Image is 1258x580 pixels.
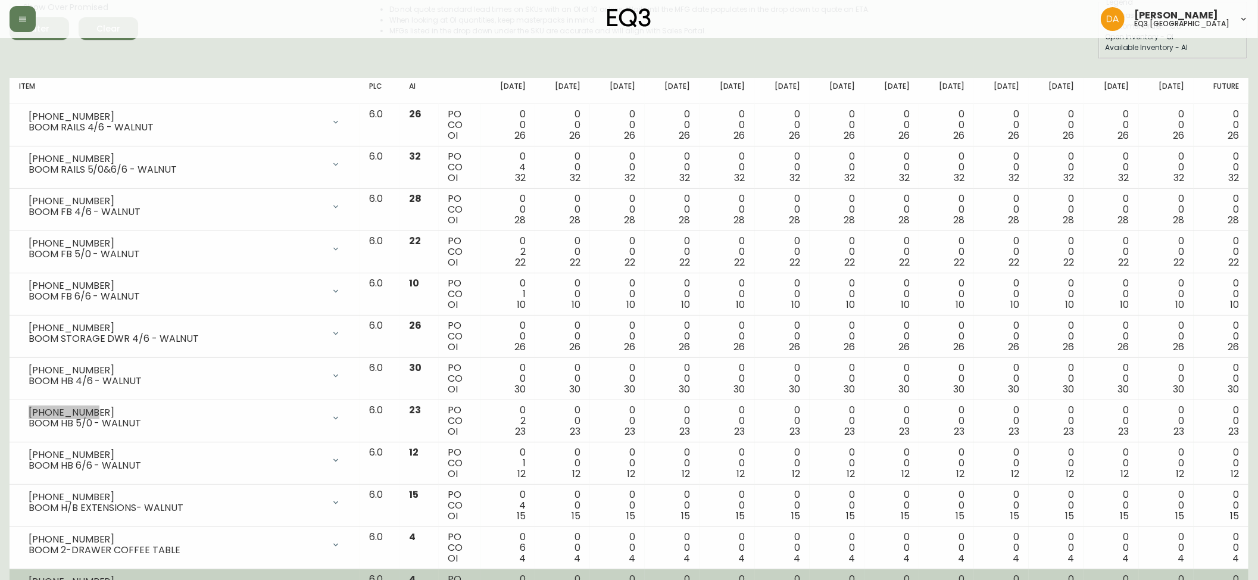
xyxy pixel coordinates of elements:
[874,405,910,437] div: 0 0
[789,255,800,269] span: 22
[29,164,324,175] div: BOOM RAILS 5/0&6/6 - WALNUT
[1173,171,1184,185] span: 32
[791,298,800,311] span: 10
[409,403,421,417] span: 23
[819,363,855,395] div: 0 0
[360,146,400,189] td: 6.0
[1009,255,1019,269] span: 22
[844,129,855,142] span: 26
[679,213,690,227] span: 28
[1228,213,1239,227] span: 28
[1008,129,1019,142] span: 26
[1063,129,1075,142] span: 26
[29,450,324,460] div: [PHONE_NUMBER]
[448,213,458,227] span: OI
[29,545,324,556] div: BOOM 2-DRAWER COFFEE TABLE
[1118,340,1129,354] span: 26
[984,363,1019,395] div: 0 0
[874,151,910,183] div: 0 0
[409,192,422,205] span: 28
[1139,78,1194,104] th: [DATE]
[625,425,635,438] span: 23
[515,255,526,269] span: 22
[734,340,745,354] span: 26
[1134,11,1218,20] span: [PERSON_NAME]
[1064,255,1075,269] span: 22
[844,340,855,354] span: 26
[874,236,910,268] div: 0 0
[448,340,458,354] span: OI
[515,425,526,438] span: 23
[448,109,471,141] div: PO CO
[600,109,635,141] div: 0 0
[29,376,324,386] div: BOOM HB 4/6 - WALNUT
[490,363,526,395] div: 0 0
[709,194,745,226] div: 0 0
[360,104,400,146] td: 6.0
[984,320,1019,353] div: 0 0
[1120,298,1129,311] span: 10
[1194,78,1248,104] th: Future
[764,109,800,141] div: 0 0
[736,298,745,311] span: 10
[29,323,324,333] div: [PHONE_NUMBER]
[654,194,690,226] div: 0 0
[654,363,690,395] div: 0 0
[764,405,800,437] div: 0 0
[514,129,526,142] span: 26
[448,255,458,269] span: OI
[569,213,580,227] span: 28
[1084,78,1138,104] th: [DATE]
[545,109,580,141] div: 0 0
[953,129,964,142] span: 26
[570,171,580,185] span: 32
[517,298,526,311] span: 10
[448,194,471,226] div: PO CO
[490,194,526,226] div: 0 0
[789,340,800,354] span: 26
[1118,129,1129,142] span: 26
[625,171,635,185] span: 32
[569,382,580,396] span: 30
[734,382,745,396] span: 30
[709,151,745,183] div: 0 0
[448,298,458,311] span: OI
[360,231,400,273] td: 6.0
[29,333,324,344] div: BOOM STORAGE DWR 4/6 - WALNUT
[1203,363,1239,395] div: 0 0
[514,382,526,396] span: 30
[810,78,864,104] th: [DATE]
[984,236,1019,268] div: 0 0
[480,78,535,104] th: [DATE]
[984,278,1019,310] div: 0 0
[448,320,471,353] div: PO CO
[1203,236,1239,268] div: 0 0
[572,298,580,311] span: 10
[700,78,754,104] th: [DATE]
[1175,298,1184,311] span: 10
[654,151,690,183] div: 0 0
[1203,320,1239,353] div: 0 0
[448,171,458,185] span: OI
[545,363,580,395] div: 0 0
[360,316,400,358] td: 6.0
[399,78,438,104] th: AI
[1228,382,1239,396] span: 30
[514,340,526,354] span: 26
[569,340,580,354] span: 26
[624,129,635,142] span: 26
[735,171,745,185] span: 32
[819,151,855,183] div: 0 0
[29,492,324,503] div: [PHONE_NUMBER]
[624,382,635,396] span: 30
[1203,109,1239,141] div: 0 0
[709,278,745,310] div: 0 0
[600,151,635,183] div: 0 0
[899,171,910,185] span: 32
[789,171,800,185] span: 32
[1134,20,1229,27] h5: eq3 [GEOGRAPHIC_DATA]
[545,405,580,437] div: 0 0
[10,78,360,104] th: Item
[19,236,350,262] div: [PHONE_NUMBER]BOOM FB 5/0 - WALNUT
[360,273,400,316] td: 6.0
